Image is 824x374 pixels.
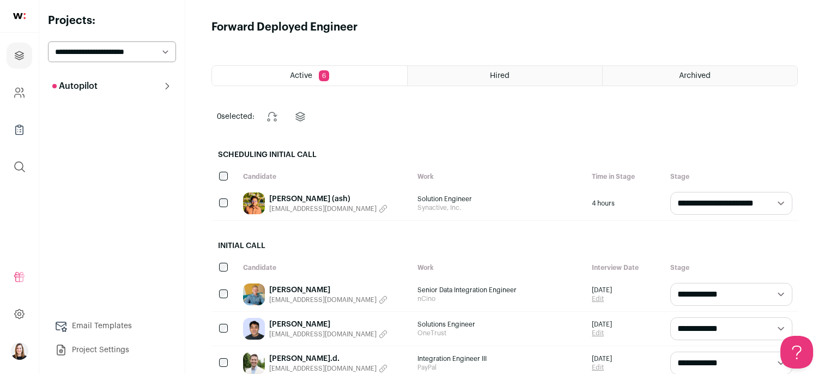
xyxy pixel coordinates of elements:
span: [EMAIL_ADDRESS][DOMAIN_NAME] [269,364,377,373]
a: Edit [592,329,612,337]
span: PayPal [417,363,581,372]
div: Interview Date [586,258,665,278]
a: [PERSON_NAME] (ash) [269,194,387,204]
span: Hired [490,72,510,80]
h2: Scheduling Initial Call [211,143,798,167]
span: Senior Data Integration Engineer [417,286,581,294]
h1: Forward Deployed Engineer [211,20,358,35]
span: Integration Engineer III [417,354,581,363]
span: [DATE] [592,286,612,294]
button: Change stage [259,104,285,130]
img: wellfound-shorthand-0d5821cbd27db2630d0214b213865d53afaa358527fdda9d0ea32b1df1b89c2c.svg [13,13,26,19]
span: OneTrust [417,329,581,337]
a: Project Settings [48,339,176,361]
div: Stage [665,258,798,278]
span: [EMAIL_ADDRESS][DOMAIN_NAME] [269,204,377,213]
button: [EMAIL_ADDRESS][DOMAIN_NAME] [269,364,387,373]
a: Company Lists [7,117,32,143]
div: Work [412,258,586,278]
button: [EMAIL_ADDRESS][DOMAIN_NAME] [269,330,387,339]
span: [EMAIL_ADDRESS][DOMAIN_NAME] [269,330,377,339]
span: [DATE] [592,320,612,329]
span: 6 [319,70,329,81]
div: Work [412,167,586,186]
button: [EMAIL_ADDRESS][DOMAIN_NAME] [269,204,387,213]
a: Company and ATS Settings [7,80,32,106]
a: Hired [408,66,602,86]
span: 0 [217,113,221,120]
h2: Initial Call [211,234,798,258]
div: Candidate [238,167,412,186]
iframe: Help Scout Beacon - Open [780,336,813,369]
a: Email Templates [48,315,176,337]
img: 5b7c76b5eaae29888650cc1e4ca384c55226eed63238f9888b3f013c16fd873b.jpg [243,352,265,374]
span: selected: [217,111,255,122]
span: Solutions Engineer [417,320,581,329]
a: Edit [592,363,612,372]
span: [DATE] [592,354,612,363]
button: [EMAIL_ADDRESS][DOMAIN_NAME] [269,295,387,304]
div: Stage [665,167,798,186]
h2: Projects: [48,13,176,28]
span: Archived [679,72,711,80]
a: [PERSON_NAME] [269,319,387,330]
p: Autopilot [52,80,98,93]
span: Active [290,72,312,80]
span: Solution Engineer [417,195,581,203]
span: [EMAIL_ADDRESS][DOMAIN_NAME] [269,295,377,304]
img: ced1278dddefa922ecff93db7d5e5311c6b9005605606b1544cef551e5d9d77e.jpg [243,283,265,305]
div: Candidate [238,258,412,278]
div: Time in Stage [586,167,665,186]
img: ea347595faca05a1f6a2e90fe5689169bd2352b612bb503af0e6b8ca668b73bf.jpg [243,192,265,214]
span: nCino [417,294,581,303]
a: Edit [592,294,612,303]
span: Synactive, Inc. [417,203,581,212]
button: Open dropdown [11,342,28,360]
a: Archived [603,66,797,86]
img: a448deb929c79329e9ba713f33a8bcec200c85b0e32fc64e1bfd586427c9ea2b.jpg [243,318,265,340]
img: 15272052-medium_jpg [11,342,28,360]
button: Autopilot [48,75,176,97]
a: [PERSON_NAME].d. [269,353,387,364]
a: [PERSON_NAME] [269,285,387,295]
a: Projects [7,43,32,69]
div: 4 hours [586,186,665,220]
